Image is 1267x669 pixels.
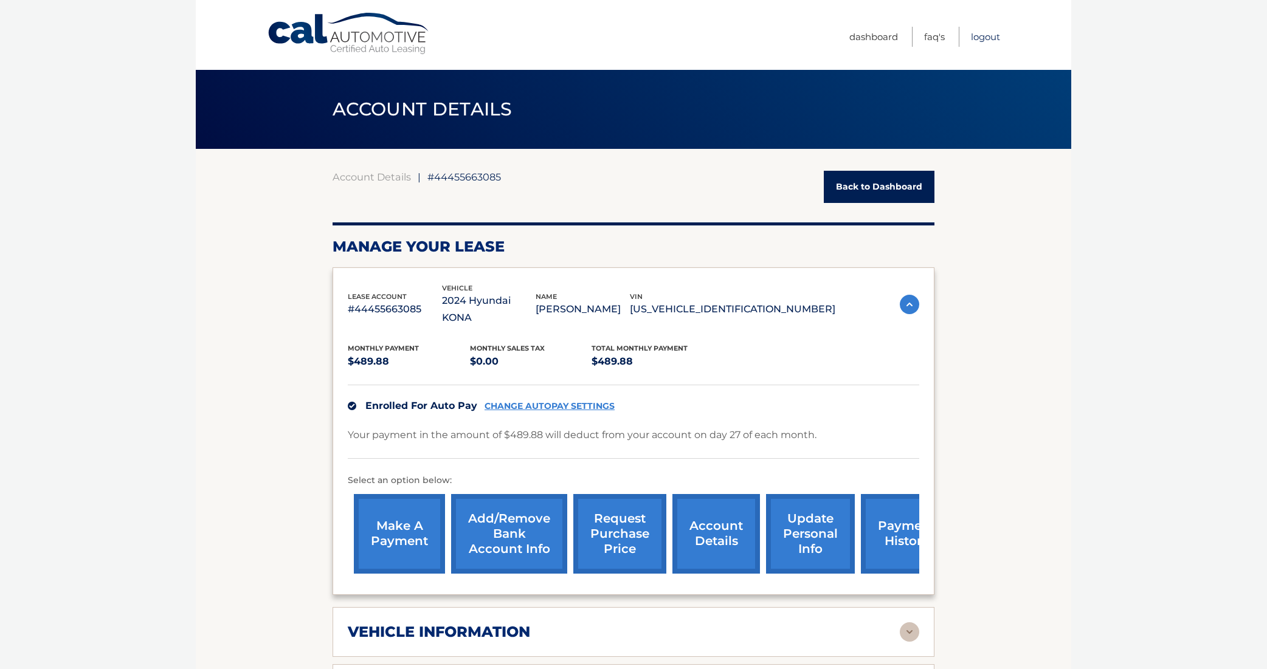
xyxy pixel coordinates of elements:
[900,295,919,314] img: accordion-active.svg
[348,427,816,444] p: Your payment in the amount of $489.88 will deduct from your account on day 27 of each month.
[333,171,411,183] a: Account Details
[365,400,477,411] span: Enrolled For Auto Pay
[900,622,919,642] img: accordion-rest.svg
[348,353,470,370] p: $489.88
[418,171,421,183] span: |
[348,402,356,410] img: check.svg
[536,292,557,301] span: name
[442,292,536,326] p: 2024 Hyundai KONA
[348,473,919,488] p: Select an option below:
[470,353,592,370] p: $0.00
[766,494,855,574] a: update personal info
[849,27,898,47] a: Dashboard
[971,27,1000,47] a: Logout
[348,623,530,641] h2: vehicle information
[573,494,666,574] a: request purchase price
[348,292,407,301] span: lease account
[672,494,760,574] a: account details
[536,301,630,318] p: [PERSON_NAME]
[427,171,501,183] span: #44455663085
[824,171,934,203] a: Back to Dashboard
[333,98,513,120] span: ACCOUNT DETAILS
[442,284,472,292] span: vehicle
[630,292,643,301] span: vin
[924,27,945,47] a: FAQ's
[592,353,714,370] p: $489.88
[470,344,545,352] span: Monthly sales Tax
[354,494,445,574] a: make a payment
[451,494,567,574] a: Add/Remove bank account info
[485,401,615,411] a: CHANGE AUTOPAY SETTINGS
[348,344,419,352] span: Monthly Payment
[348,301,442,318] p: #44455663085
[630,301,835,318] p: [US_VEHICLE_IDENTIFICATION_NUMBER]
[592,344,688,352] span: Total Monthly Payment
[333,238,934,256] h2: Manage Your Lease
[267,12,431,55] a: Cal Automotive
[861,494,952,574] a: payment history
